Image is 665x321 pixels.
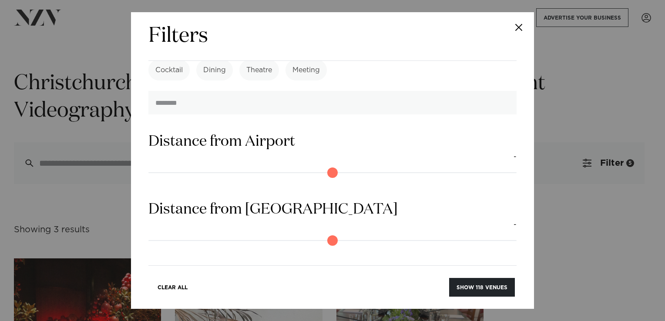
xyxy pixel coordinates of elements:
[148,200,517,219] h3: Distance from [GEOGRAPHIC_DATA]
[150,278,195,297] button: Clear All
[514,219,517,230] output: -
[148,132,517,151] h3: Distance from Airport
[239,60,279,80] label: Theatre
[514,151,517,162] output: -
[449,278,515,297] button: Show 118 venues
[148,60,190,80] label: Cocktail
[196,60,233,80] label: Dining
[148,23,208,50] h2: Filters
[504,12,534,43] button: Close
[285,60,327,80] label: Meeting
